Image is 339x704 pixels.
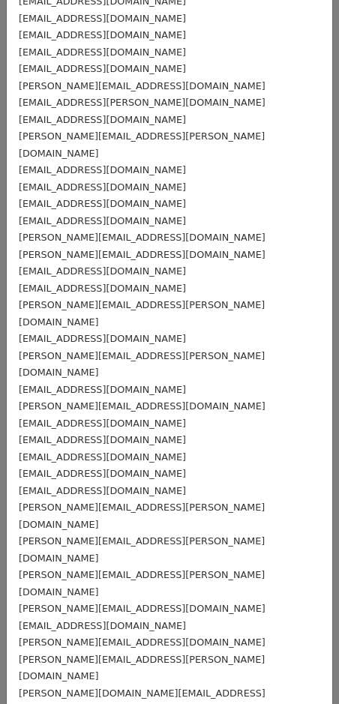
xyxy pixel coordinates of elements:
[19,181,186,193] small: [EMAIL_ADDRESS][DOMAIN_NAME]
[19,13,186,24] small: [EMAIL_ADDRESS][DOMAIN_NAME]
[19,80,265,91] small: [PERSON_NAME][EMAIL_ADDRESS][DOMAIN_NAME]
[19,198,186,209] small: [EMAIL_ADDRESS][DOMAIN_NAME]
[19,654,265,682] small: [PERSON_NAME][EMAIL_ADDRESS][PERSON_NAME][DOMAIN_NAME]
[19,164,186,175] small: [EMAIL_ADDRESS][DOMAIN_NAME]
[19,418,186,429] small: [EMAIL_ADDRESS][DOMAIN_NAME]
[19,569,265,598] small: [PERSON_NAME][EMAIL_ADDRESS][PERSON_NAME][DOMAIN_NAME]
[19,451,186,463] small: [EMAIL_ADDRESS][DOMAIN_NAME]
[19,130,265,159] small: [PERSON_NAME][EMAIL_ADDRESS][PERSON_NAME][DOMAIN_NAME]
[19,46,186,58] small: [EMAIL_ADDRESS][DOMAIN_NAME]
[19,603,265,614] small: [PERSON_NAME][EMAIL_ADDRESS][DOMAIN_NAME]
[19,468,186,479] small: [EMAIL_ADDRESS][DOMAIN_NAME]
[19,215,186,226] small: [EMAIL_ADDRESS][DOMAIN_NAME]
[19,620,186,631] small: [EMAIL_ADDRESS][DOMAIN_NAME]
[19,434,186,445] small: [EMAIL_ADDRESS][DOMAIN_NAME]
[19,249,265,260] small: [PERSON_NAME][EMAIL_ADDRESS][DOMAIN_NAME]
[19,333,186,344] small: [EMAIL_ADDRESS][DOMAIN_NAME]
[19,485,186,496] small: [EMAIL_ADDRESS][DOMAIN_NAME]
[19,232,265,243] small: [PERSON_NAME][EMAIL_ADDRESS][DOMAIN_NAME]
[19,29,186,40] small: [EMAIL_ADDRESS][DOMAIN_NAME]
[19,114,186,125] small: [EMAIL_ADDRESS][DOMAIN_NAME]
[19,502,265,530] small: [PERSON_NAME][EMAIL_ADDRESS][PERSON_NAME][DOMAIN_NAME]
[19,299,265,328] small: [PERSON_NAME][EMAIL_ADDRESS][PERSON_NAME][DOMAIN_NAME]
[19,400,265,412] small: [PERSON_NAME][EMAIL_ADDRESS][DOMAIN_NAME]
[19,535,265,564] small: [PERSON_NAME][EMAIL_ADDRESS][PERSON_NAME][DOMAIN_NAME]
[19,97,265,108] small: [EMAIL_ADDRESS][PERSON_NAME][DOMAIN_NAME]
[19,265,186,277] small: [EMAIL_ADDRESS][DOMAIN_NAME]
[19,283,186,294] small: [EMAIL_ADDRESS][DOMAIN_NAME]
[264,632,339,704] iframe: Chat Widget
[19,63,186,74] small: [EMAIL_ADDRESS][DOMAIN_NAME]
[19,637,265,648] small: [PERSON_NAME][EMAIL_ADDRESS][DOMAIN_NAME]
[19,350,265,379] small: [PERSON_NAME][EMAIL_ADDRESS][PERSON_NAME][DOMAIN_NAME]
[19,384,186,395] small: [EMAIL_ADDRESS][DOMAIN_NAME]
